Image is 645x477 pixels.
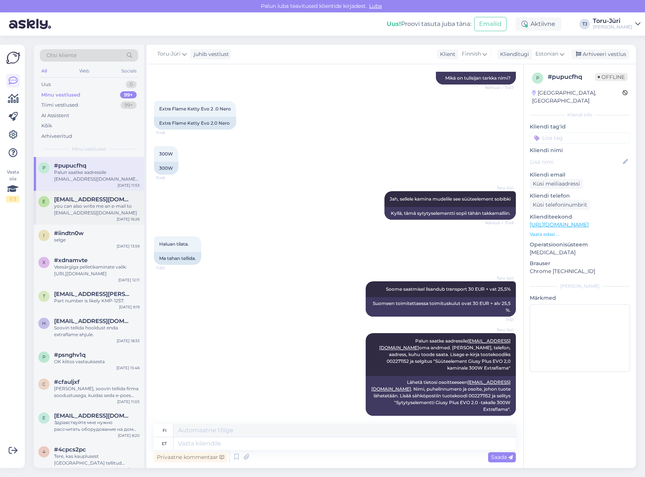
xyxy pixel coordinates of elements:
div: [PERSON_NAME], soovin tellida firma soodustusega, kuidas seda e-poes märkida? [54,385,140,399]
span: Finnish [462,50,481,58]
div: [DATE] 8:20 [118,433,140,438]
div: Veesärgiga pelletikaminate valik: [URL][DOMAIN_NAME] [54,264,140,277]
span: 11:53 [485,416,514,422]
div: Minu vestlused [41,91,80,99]
div: Palun saatke aadressile [EMAIL_ADDRESS][DOMAIN_NAME] oma andmed. [PERSON_NAME], telefon, aadress,... [54,169,140,183]
span: Extra Flame Ketty Evo 2 .0 Nero [159,106,231,112]
button: Emailid [474,17,506,31]
div: Proovi tasuta juba täna: [387,20,471,29]
div: Uus [41,81,51,88]
div: Kliendi info [530,112,630,118]
p: Vaata edasi ... [530,231,630,238]
span: Toru-Jüri [485,185,514,191]
span: Otsi kliente [47,51,77,59]
span: Offline [595,73,628,81]
div: Socials [120,66,138,76]
span: c [42,381,46,387]
p: Brauser [530,260,630,267]
div: [DATE] 15:46 [116,365,140,371]
span: p [42,165,46,171]
b: Uus! [387,20,401,27]
div: [DATE] 11:05 [117,399,140,405]
div: 300W [154,162,178,175]
p: Chrome [TECHNICAL_ID] [530,267,630,275]
span: #pupucfhq [54,162,86,169]
div: Vaata siia [6,169,20,202]
div: selge [54,237,140,243]
div: Здравствуйте мне нужно рассчитать оборудование на дом площадью 220 м2 контур в полах сделан, нужн... [54,419,140,433]
div: Lähetä tietosi osoitteeseen . Nimi, puhelinnumero ja osoite, johon tuote lähetetään. Lisää sähköp... [366,376,516,416]
div: [DATE] 18:33 [117,338,140,344]
div: Privaatne kommentaar [154,452,227,462]
p: Kliendi nimi [530,146,630,154]
div: [GEOGRAPHIC_DATA], [GEOGRAPHIC_DATA] [532,89,622,105]
span: hannesteiss@gmail.com [54,318,132,325]
div: [DATE] 16:36 [117,466,140,472]
div: Kyllä, tämä sytytyselementti sopii tähän takkamalliin. [384,207,516,220]
div: et [162,437,167,450]
span: Haluan tilata. [159,241,189,247]
div: Part number is likely KMP-1257. [54,297,140,304]
div: Küsi meiliaadressi [530,179,583,189]
div: [DATE] 16:26 [117,216,140,222]
span: Soome saatmisel lisandub transport 30 EUR + vat 25,5% [386,286,511,292]
div: Mikä on tulisijan tarkka nimi? [436,72,516,85]
span: Luba [367,3,384,9]
div: Arhiveeritud [41,133,72,140]
span: e [42,199,45,204]
span: Estonian [535,50,558,58]
div: [DATE] 9:19 [119,304,140,310]
div: Suomeen toimitettaessa toimituskulut ovat 30 EUR + alv 25,5 %. [366,297,516,317]
img: Askly Logo [6,51,20,65]
span: Minu vestlused [72,146,106,152]
span: #psnghv1q [54,352,86,358]
div: AI Assistent [41,112,69,119]
input: Lisa nimi [530,158,621,166]
div: Klienditugi [497,50,529,58]
span: Jah, sellele kamina mudelile see süüteelement sobibki [390,196,511,202]
span: p [536,75,540,81]
input: Lisa tag [530,132,630,143]
div: Tiimi vestlused [41,101,78,109]
span: Saada [491,454,513,460]
div: Arhiveeri vestlus [571,49,629,59]
div: juhib vestlust [191,50,229,58]
div: Ma tahan tellida. [154,252,201,265]
span: #cfauljxf [54,379,80,385]
div: Extra Flame Ketty Evo 2.0 Nero [154,117,236,130]
span: #iindtn0w [54,230,84,237]
p: Operatsioonisüsteem [530,241,630,249]
span: i [43,232,45,238]
span: 11:51 [485,317,514,323]
p: Klienditeekond [530,213,630,221]
span: Nähtud ✓ 11:49 [485,220,514,226]
span: t [43,293,45,299]
span: export@diellespa.it [54,196,132,203]
div: [DATE] 11:53 [118,183,140,188]
span: Toru-Jüri [485,327,514,333]
span: Toru-Jüri [485,275,514,281]
div: Aktiivne [515,17,561,31]
div: [DATE] 13:59 [117,243,140,249]
span: #4cpcs2pc [54,446,86,453]
p: Kliendi email [530,171,630,179]
p: Märkmed [530,294,630,302]
span: x [42,260,45,265]
div: Küsi telefoninumbrit [530,200,590,210]
span: p [42,354,46,360]
div: Tere, kas kauplusest [GEOGRAPHIC_DATA] tellitud [PERSON_NAME] saab kätte? [54,453,140,466]
div: TJ [579,19,590,29]
div: # pupucfhq [548,72,595,82]
span: tuomo.koski@gmail.com [54,291,132,297]
div: 99+ [121,101,137,109]
div: 1 / 3 [6,196,20,202]
a: Toru-Jüri[PERSON_NAME] [593,18,640,30]
div: [DATE] 12:11 [118,277,140,283]
div: 99+ [120,91,137,99]
div: fi [163,424,166,437]
span: 300W [159,151,173,157]
div: you can also write me an e-mail to [EMAIL_ADDRESS][DOMAIN_NAME] [54,203,140,216]
div: Klient [437,50,455,58]
p: Kliendi tag'id [530,123,630,131]
div: All [40,66,48,76]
